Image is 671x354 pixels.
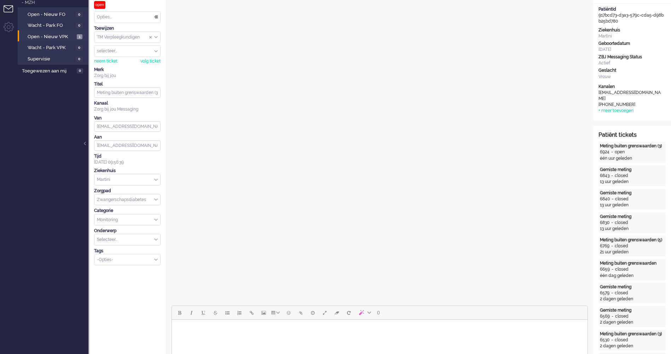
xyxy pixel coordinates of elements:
div: 6830 [600,220,609,226]
div: 13 uur geleden [600,202,664,208]
span: 0 [76,45,82,51]
span: 0 [76,12,82,17]
button: Insert/edit image [258,307,270,319]
div: 21 uur geleden [600,249,664,255]
span: 0 [377,310,380,315]
div: Zorg bij jou Messaging [94,106,161,112]
div: één dag geleden [600,273,664,279]
span: Open - Nieuw FO [28,11,74,18]
a: Toegewezen aan mij 0 [21,67,88,75]
button: Reset content [343,307,355,319]
div: Gemiste meting [600,190,664,196]
div: - [610,313,615,319]
li: Tickets menu [4,5,19,21]
div: open [94,1,105,9]
button: Fullscreen [319,307,331,319]
div: ZBJ Messaging Status [598,54,666,60]
div: Actief [598,60,666,66]
li: Admin menu [4,22,19,38]
button: Clear formatting [331,307,343,319]
div: 6530 [600,337,609,343]
div: 13 uur geleden [600,179,664,185]
button: Bold [173,307,185,319]
div: 13 uur geleden [600,226,664,232]
div: Zorgpad [94,188,161,194]
div: - [610,196,615,202]
div: - [610,266,615,272]
div: Titel [94,81,161,87]
button: Bullet list [221,307,233,319]
div: neem ticket [94,58,117,64]
div: PatiëntId [598,6,666,12]
div: 6843 [600,173,609,179]
button: Italic [185,307,197,319]
div: 6659 [600,266,610,272]
div: Assign User [94,45,161,57]
span: Toegewezen aan mij [22,68,75,75]
button: AI [355,307,374,319]
div: - [609,243,615,249]
div: 6924 [600,149,609,155]
div: Gemiste meting [600,284,664,290]
div: 6579 [600,290,609,296]
span: 0 [77,68,83,73]
div: closed [615,337,628,343]
div: Gemiste meting [600,167,664,173]
div: één uur geleden [600,155,664,161]
button: Emoticons [283,307,295,319]
div: - [609,173,615,179]
div: Ziekenhuis [598,27,666,33]
button: Numbered list [233,307,245,319]
span: Open - Nieuw VPK [28,34,75,40]
span: 0 [76,23,82,28]
div: Categorie [94,208,161,214]
span: Wacht - Park FO [28,22,74,29]
div: [DATE] [598,47,666,53]
div: closed [615,173,628,179]
div: closed [615,313,629,319]
div: closed [615,220,628,226]
div: closed [615,266,629,272]
div: Kanalen [598,84,666,90]
div: Gemiste meting [600,307,664,313]
button: Table [270,307,283,319]
div: Patiënt tickets [598,131,666,139]
div: open [615,149,625,155]
div: Kanaal [94,100,161,106]
span: Wacht - Park VPK [28,45,74,51]
div: Aan [94,134,161,140]
button: Strikethrough [209,307,221,319]
a: Wacht - Park VPK 0 [21,43,88,51]
div: Vrouw [598,74,666,80]
div: Tijd [94,153,161,159]
div: - [609,290,615,296]
div: Select Tags [94,254,161,266]
span: 1 [77,34,82,40]
div: - [609,149,615,155]
div: 2 dagen geleden [600,296,664,302]
button: Delay message [307,307,319,319]
div: Tags [94,248,161,254]
span: Supervisie [28,56,74,63]
div: closed [615,290,628,296]
div: Assign Group [94,31,161,43]
div: Gemiste meting [600,214,664,220]
div: Meting buiten grenswaarden [600,260,664,266]
div: 6769 [600,243,609,249]
div: Meting buiten grenswaarden (3) [600,331,664,337]
div: [PHONE_NUMBER] [598,102,662,108]
div: - [609,220,615,226]
div: Onderwerp [94,228,161,234]
a: Wacht - Park FO 0 [21,21,88,29]
div: Zorg bij jou [94,73,161,79]
button: Add attachment [295,307,307,319]
div: Toewijzen [94,25,161,31]
button: Insert/edit link [245,307,258,319]
div: - [609,337,615,343]
div: [DATE] 09:56:39 [94,153,161,165]
a: Open - Nieuw VPK 1 [21,33,88,40]
div: closed [615,196,629,202]
div: Martini [598,33,666,39]
div: 2 dagen geleden [600,343,664,349]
